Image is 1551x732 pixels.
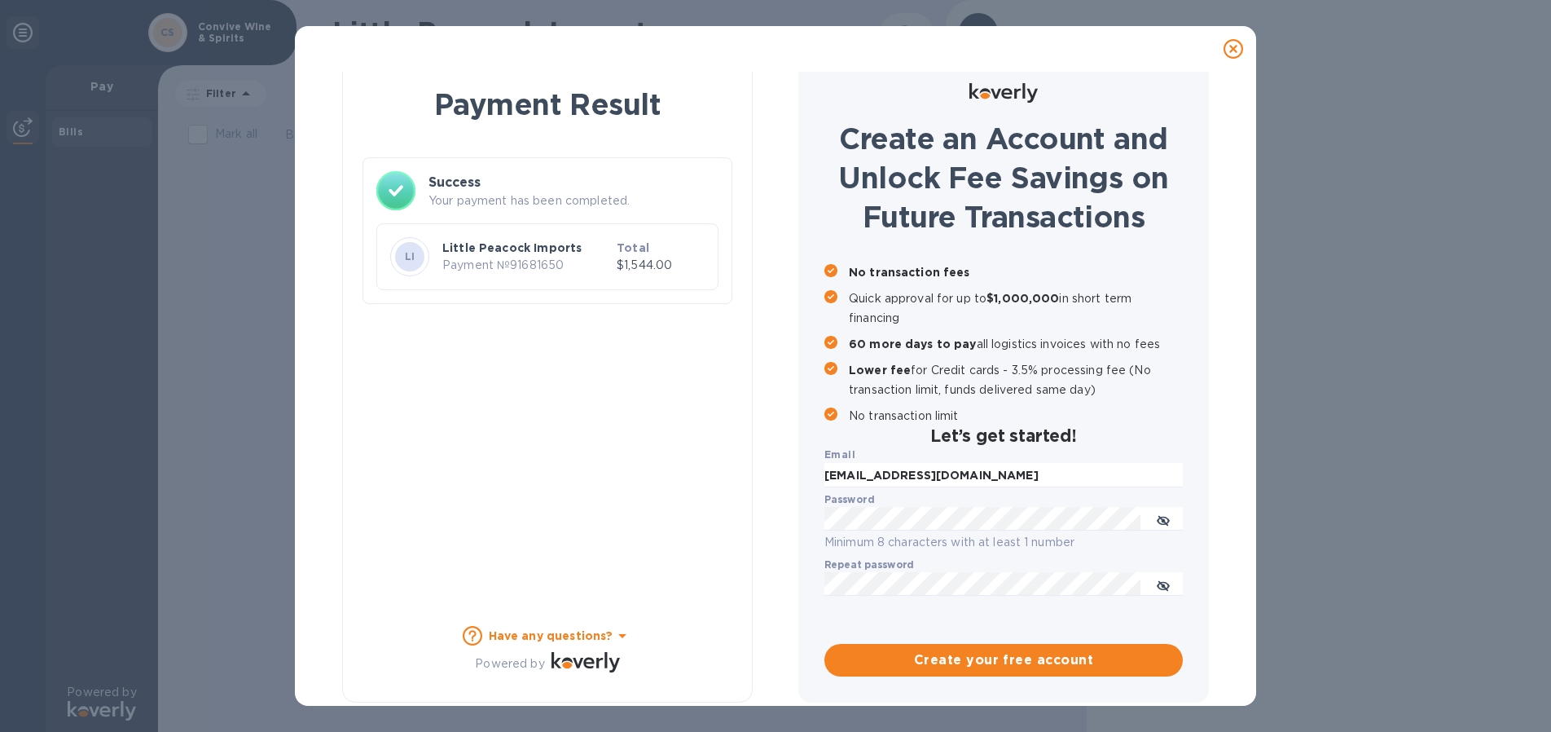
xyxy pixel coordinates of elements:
[824,119,1183,236] h1: Create an Account and Unlock Fee Savings on Future Transactions
[1147,568,1180,601] button: toggle password visibility
[824,560,914,570] label: Repeat password
[837,650,1170,670] span: Create your free account
[617,241,649,254] b: Total
[969,83,1038,103] img: Logo
[849,266,970,279] b: No transaction fees
[849,406,1183,426] p: No transaction limit
[986,292,1059,305] b: $1,000,000
[475,655,544,672] p: Powered by
[824,644,1183,677] button: Create your free account
[824,463,1183,487] input: Enter email address
[489,629,613,642] b: Have any questions?
[405,250,415,262] b: LI
[551,652,620,672] img: Logo
[617,257,705,274] p: $1,544.00
[442,257,610,274] p: Payment № 91681650
[849,360,1183,399] p: for Credit cards - 3.5% processing fee (No transaction limit, funds delivered same day)
[849,289,1183,328] p: Quick approval for up to in short term financing
[849,364,911,377] b: Lower fee
[428,173,718,192] h3: Success
[442,240,610,256] p: Little Peacock Imports
[824,495,874,505] label: Password
[428,192,718,209] p: Your payment has been completed.
[824,533,1183,552] p: Minimum 8 characters with at least 1 number
[369,84,726,125] h1: Payment Result
[824,426,1183,446] h2: Let’s get started!
[849,337,977,351] b: 60 more days to pay
[1147,503,1180,536] button: toggle password visibility
[824,448,855,461] b: Email
[849,334,1183,354] p: all logistics invoices with no fees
